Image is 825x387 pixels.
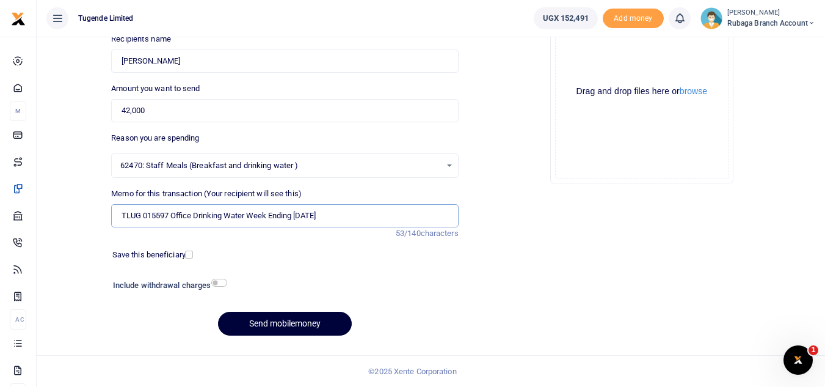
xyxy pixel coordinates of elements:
label: Save this beneficiary [112,249,186,261]
li: Wallet ballance [529,7,603,29]
span: 53/140 [396,229,421,238]
input: Loading name... [111,50,458,73]
label: Memo for this transaction (Your recipient will see this) [111,188,302,200]
span: characters [421,229,459,238]
span: UGX 152,491 [543,12,589,24]
button: browse [680,87,707,95]
div: Drag and drop files here or [556,86,728,97]
input: Enter extra information [111,204,458,227]
h6: Include withdrawal charges [113,281,222,290]
label: Recipient's name [111,33,171,45]
img: logo-small [11,12,26,26]
input: UGX [111,99,458,122]
a: UGX 152,491 [534,7,598,29]
span: Add money [603,9,664,29]
span: 1 [809,345,818,355]
span: Tugende Limited [73,13,139,24]
a: profile-user [PERSON_NAME] Rubaga branch account [700,7,815,29]
small: [PERSON_NAME] [727,8,815,18]
li: Toup your wallet [603,9,664,29]
li: M [10,101,26,121]
li: Ac [10,309,26,330]
label: Reason you are spending [111,132,199,144]
label: Amount you want to send [111,83,200,95]
a: Add money [603,13,664,22]
a: logo-small logo-large logo-large [11,13,26,23]
img: profile-user [700,7,722,29]
button: Send mobilemoney [218,312,352,336]
span: 62470: Staff Meals (Breakfast and drinking water ) [120,160,440,172]
iframe: Intercom live chat [783,345,813,375]
span: Rubaga branch account [727,18,815,29]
